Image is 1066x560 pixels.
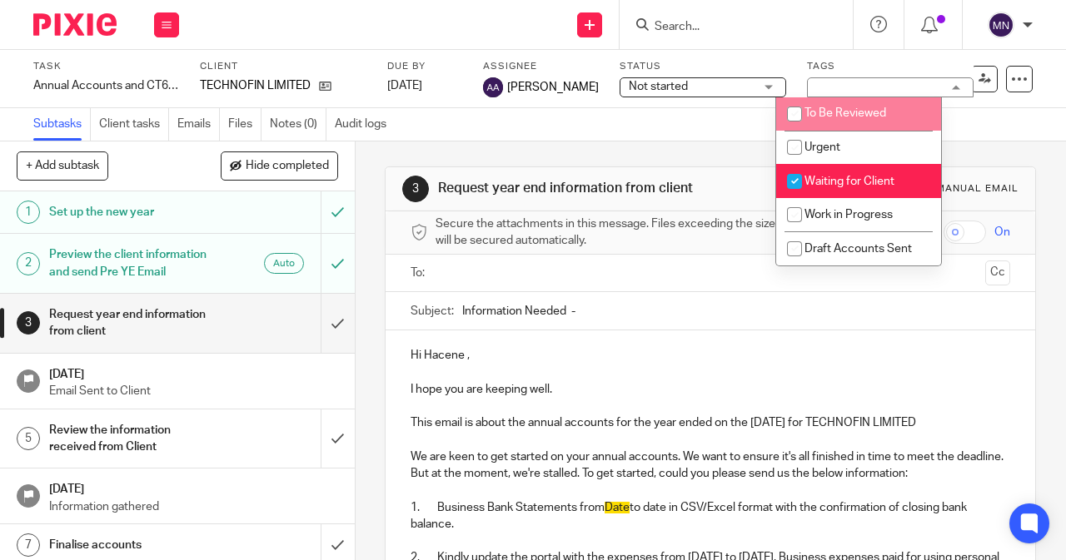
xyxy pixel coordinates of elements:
span: Draft Accounts Sent [804,243,912,255]
p: 1. Business Bank Statements from to date in CSV/Excel format with the confirmation of closing ban... [411,499,1010,533]
h1: [DATE] [49,362,338,383]
span: Secure the attachments in this message. Files exceeding the size limit (10MB) will be secured aut... [436,216,839,250]
label: Tags [807,60,974,73]
label: Status [620,60,786,73]
span: [DATE] [387,80,422,92]
h1: Set up the new year [49,200,219,225]
div: Annual Accounts and CT600 [33,77,179,94]
a: Files [228,108,262,141]
p: Information gathered [49,498,338,515]
a: Emails [177,108,220,141]
div: 3 [17,311,40,335]
div: 2 [17,252,40,275]
p: I hope you are keeping well. [411,381,1010,398]
span: Hide completed [246,160,329,173]
label: Due by [387,60,462,73]
h1: [DATE] [49,477,338,498]
span: Work in Progress [804,209,893,221]
label: Task [33,60,179,73]
img: svg%3E [988,12,1014,38]
button: + Add subtask [17,151,108,180]
p: This email is about the annual accounts for the year ended on the [DATE] for TECHNOFIN LIMITED [411,414,1010,431]
span: On [994,224,1010,240]
h1: Request year end information from client [438,180,746,197]
h1: Request year end information from client [49,302,219,344]
a: Client tasks [99,108,169,141]
label: Assignee [483,60,599,73]
div: 1 [17,201,40,224]
img: Pixie [33,13,117,36]
h1: Preview the client information and send Pre YE Email [49,242,219,285]
p: TECHNOFIN LIMITED [200,77,311,94]
img: svg%3E [483,77,503,97]
input: Search [653,20,803,35]
span: Not started [629,81,688,92]
span: Date [605,502,630,513]
a: Subtasks [33,108,91,141]
label: Client [200,60,366,73]
h1: Finalise accounts [49,533,219,558]
label: Subject: [411,303,454,320]
div: 3 [402,176,429,202]
a: Audit logs [335,108,395,141]
h1: Review the information received from Client [49,418,219,460]
p: Email Sent to Client [49,383,338,399]
a: Notes (0) [270,108,326,141]
p: We are keen to get started on your annual accounts. We want to ensure it's all finished in time t... [411,448,1010,483]
button: Hide completed [221,151,338,180]
div: Manual email [936,182,1019,196]
label: To: [411,265,429,281]
div: 7 [17,533,40,557]
p: Hi Hacene , [411,347,1010,364]
div: Auto [264,253,304,274]
span: [PERSON_NAME] [507,79,599,96]
div: 5 [17,427,40,450]
span: Waiting for Client [804,176,894,187]
span: To Be Reviewed [804,107,886,119]
span: Urgent [804,141,840,153]
button: Cc [985,260,1010,285]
